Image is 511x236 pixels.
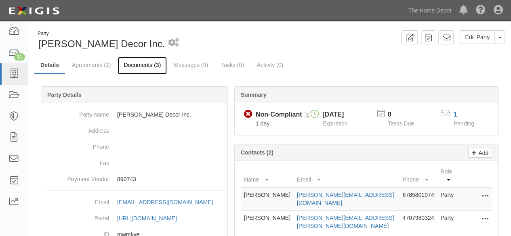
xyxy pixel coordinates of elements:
[468,148,492,158] a: Add
[387,110,424,119] p: 0
[454,111,457,118] a: 1
[399,211,437,234] td: 4707980324
[47,92,82,98] b: Party Details
[38,30,165,37] div: Party
[44,194,109,206] dt: Email
[34,57,65,74] a: Details
[44,123,109,135] dt: Address
[476,6,486,15] i: Help Center - Complianz
[44,210,109,222] dt: Portal
[294,164,399,187] th: Email
[241,164,294,187] th: Name
[66,57,117,73] a: Agreements (2)
[476,148,488,157] p: Add
[437,164,460,187] th: Role
[454,120,474,127] span: Pending
[168,57,214,73] a: Messages (9)
[117,198,213,206] div: [EMAIL_ADDRESS][DOMAIN_NAME]
[460,30,495,44] a: Edit Party
[6,4,62,18] img: logo-5460c22ac91f19d4615b14bd174203de0afe785f0fc80cf4dbbc73dc1793850b.png
[297,215,394,229] a: [PERSON_NAME][EMAIL_ADDRESS][PERSON_NAME][DOMAIN_NAME]
[241,211,294,234] td: [PERSON_NAME]
[305,112,309,118] i: Pending Review
[14,53,25,61] div: 11
[44,171,109,183] dt: Payment Vendor
[244,110,252,119] i: Non-Compliant
[241,149,273,156] b: Contacts (2)
[215,57,250,73] a: Tasks (0)
[387,120,414,127] span: Tasks Due
[117,215,186,221] a: [URL][DOMAIN_NAME]
[117,199,222,205] a: [EMAIL_ADDRESS][DOMAIN_NAME]
[44,107,109,119] dt: Party Name
[168,39,179,47] i: 2 scheduled workflows
[241,92,267,98] b: Summary
[34,30,264,51] div: Prado Santo Decor Inc.
[44,107,224,123] dd: [PERSON_NAME] Decor Inc.
[437,211,460,234] td: Party
[256,110,302,119] div: Non-Compliant
[251,57,289,73] a: Activity (0)
[117,175,224,183] p: 890743
[399,187,437,211] td: 6785801074
[241,187,294,211] td: [PERSON_NAME]
[44,139,109,151] dt: Phone
[437,187,460,211] td: Party
[44,155,109,167] dt: Fax
[322,110,347,119] div: [DATE]
[404,2,455,19] a: The Home Depot
[399,164,437,187] th: Phone
[38,38,165,49] span: [PERSON_NAME] Decor Inc.
[322,120,347,127] span: Expiration
[256,120,269,127] span: Since 09/24/2025
[297,192,394,206] a: [PERSON_NAME][EMAIL_ADDRESS][DOMAIN_NAME]
[118,57,167,74] a: Documents (3)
